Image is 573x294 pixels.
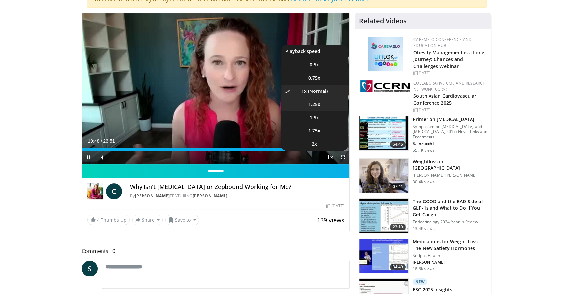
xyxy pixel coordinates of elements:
[103,138,115,144] span: 23:51
[82,151,95,164] button: Pause
[193,193,228,199] a: [PERSON_NAME]
[359,239,487,274] a: 34:49 Medications for Weight Loss: The New Satiety Hormones Scripps Health [PERSON_NAME] 18.6K views
[135,193,170,199] a: [PERSON_NAME]
[336,151,349,164] button: Fullscreen
[359,239,408,273] img: 07e42906-ef03-456f-8d15-f2a77df6705a.150x105_q85_crop-smart_upscale.jpg
[413,198,487,218] h3: The GOOD and the BAD Side of GLP-1s and What to Do If You Get Caught…
[368,37,403,71] img: 45df64a9-a6de-482c-8a90-ada250f7980c.png.150x105_q85_autocrop_double_scale_upscale_version-0.2.jpg
[413,124,487,140] p: Symposium on [MEDICAL_DATA] and [MEDICAL_DATA] 2017: Novel Links and Treatments
[390,264,406,270] span: 34:49
[130,193,344,199] div: By FEATURING
[413,173,487,178] p: [PERSON_NAME] [PERSON_NAME]
[359,116,487,153] a: 64:45 Primer on [MEDICAL_DATA] Symposium on [MEDICAL_DATA] and [MEDICAL_DATA] 2017: Novel Links a...
[359,158,487,193] a: 07:41 Weightloss in [GEOGRAPHIC_DATA] [PERSON_NAME] [PERSON_NAME] 30.4K views
[413,239,487,252] h3: Medications for Weight Loss: The New Satiety Hormones
[82,261,98,276] a: S
[413,219,487,225] p: Endocrinology 2024 Year in Review
[413,253,487,258] p: Scripps Health
[413,226,434,231] p: 13.4K views
[310,61,319,68] span: 0.5x
[390,183,406,190] span: 07:41
[390,141,406,148] span: 64:45
[310,114,319,121] span: 1.5x
[308,101,320,108] span: 1.25x
[317,216,344,224] span: 139 views
[359,199,408,233] img: 756cb5e3-da60-49d4-af2c-51c334342588.150x105_q85_crop-smart_upscale.jpg
[95,151,108,164] button: Mute
[132,215,163,225] button: Share
[413,93,476,106] a: South Asian Cardiovascular Conference 2025
[413,80,486,92] a: Collaborative CME and Research Network (CCRN)
[413,179,434,185] p: 30.4K views
[308,75,320,81] span: 0.75x
[312,141,317,147] span: 2x
[326,203,344,209] div: [DATE]
[88,138,100,144] span: 19:48
[413,107,486,113] div: [DATE]
[413,141,487,146] p: S. Inzucchi
[413,148,434,153] p: 55.1K views
[308,128,320,134] span: 1.75x
[87,183,103,199] img: Dr. Carolynn Francavilla
[323,151,336,164] button: Playback Rate
[413,116,487,123] h3: Primer on [MEDICAL_DATA]
[413,37,471,48] a: CaReMeLO Conference and Education Hub
[101,138,102,144] span: /
[359,159,408,193] img: 9983fed1-7565-45be-8934-aef1103ce6e2.150x105_q85_crop-smart_upscale.jpg
[82,148,350,151] div: Progress Bar
[106,183,122,199] a: C
[165,215,199,225] button: Save to
[82,247,350,255] span: Comments 0
[359,198,487,233] a: 23:19 The GOOD and the BAD Side of GLP-1s and What to Do If You Get Caught… Endocrinology 2024 Ye...
[390,224,406,230] span: 23:19
[413,278,427,285] p: New
[413,260,487,265] p: [PERSON_NAME]
[87,215,130,225] a: 4 Thumbs Up
[130,183,344,191] h4: Why Isn't [MEDICAL_DATA] or Zepbound Working for Me?
[82,13,350,164] video-js: Video Player
[413,70,486,76] div: [DATE]
[359,17,407,25] h4: Related Videos
[413,49,484,69] a: Obesity Management is a Long Journey: Chances and Challenges Webinar
[413,158,487,171] h3: Weightloss in [GEOGRAPHIC_DATA]
[97,217,100,223] span: 4
[413,266,434,272] p: 18.6K views
[359,116,408,151] img: 022d2313-3eaa-4549-99ac-ae6801cd1fdc.150x105_q85_crop-smart_upscale.jpg
[301,88,307,94] span: 1x
[360,80,410,92] img: a04ee3ba-8487-4636-b0fb-5e8d268f3737.png.150x105_q85_autocrop_double_scale_upscale_version-0.2.png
